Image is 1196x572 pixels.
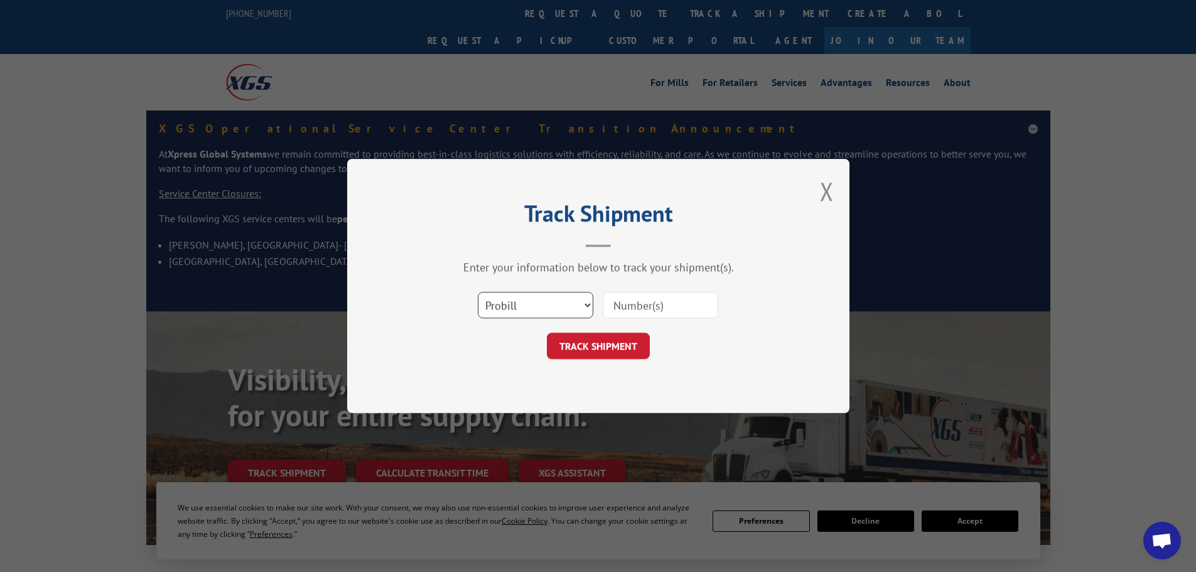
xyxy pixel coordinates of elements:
[547,333,650,359] button: TRACK SHIPMENT
[410,205,787,229] h2: Track Shipment
[820,175,834,208] button: Close modal
[1143,522,1181,559] a: Open chat
[603,292,718,318] input: Number(s)
[410,260,787,274] div: Enter your information below to track your shipment(s).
